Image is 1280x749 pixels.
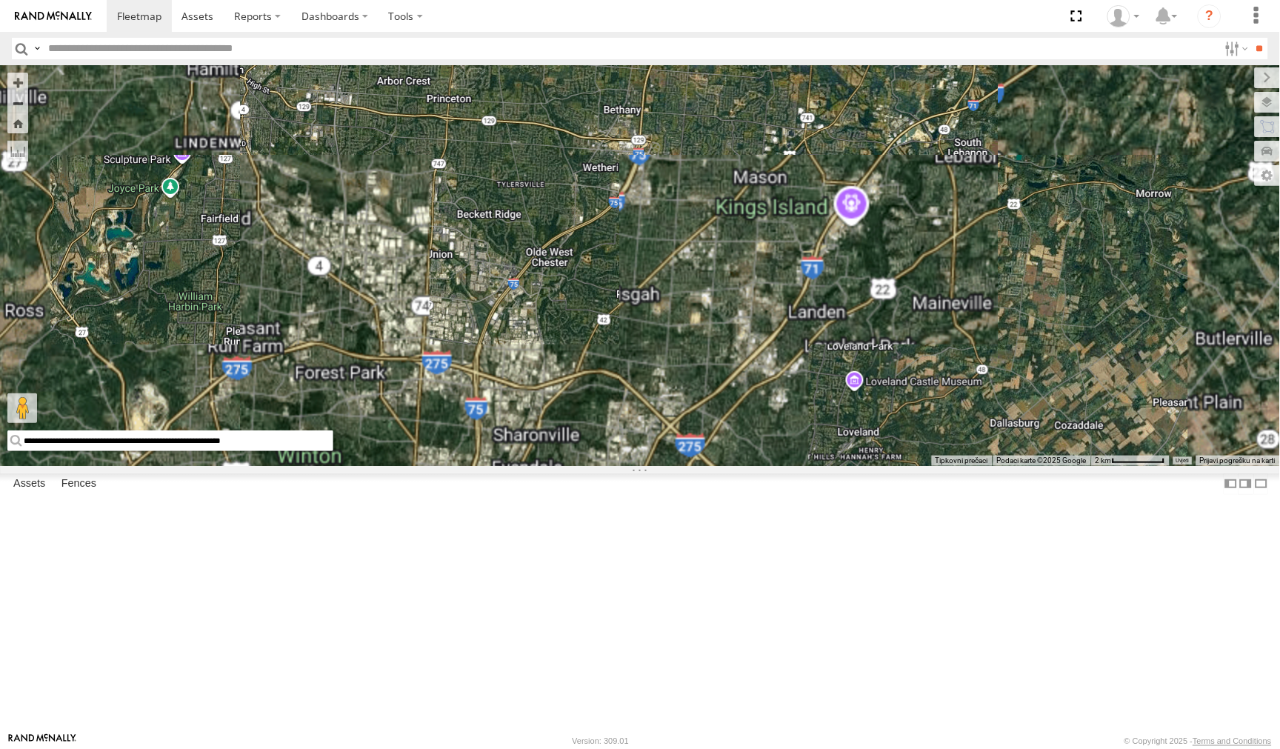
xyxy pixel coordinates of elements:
[8,734,76,749] a: Visit our Website
[1091,456,1170,466] button: Mjerilo karte: 2 km naprema 68 piksela
[7,73,28,93] button: Zoom in
[1198,4,1221,28] i: ?
[54,474,104,495] label: Fences
[7,141,28,162] label: Measure
[1224,473,1239,495] label: Dock Summary Table to the Left
[1096,456,1112,465] span: 2 km
[31,38,43,59] label: Search Query
[936,456,988,466] button: Tipkovni prečaci
[1239,473,1253,495] label: Dock Summary Table to the Right
[1193,737,1272,746] a: Terms and Conditions
[1219,38,1251,59] label: Search Filter Options
[1255,165,1280,186] label: Map Settings
[997,456,1087,465] span: Podaci karte ©2025 Google
[1102,5,1145,27] div: Miky Transport
[573,737,629,746] div: Version: 309.01
[1124,737,1272,746] div: © Copyright 2025 -
[7,93,28,113] button: Zoom out
[6,474,53,495] label: Assets
[15,11,92,21] img: rand-logo.svg
[1200,456,1276,465] a: Prijavi pogrešku na karti
[1254,473,1269,495] label: Hide Summary Table
[7,393,37,423] button: Povucite Pegmana na kartu da biste otvorili Street View
[1176,457,1189,463] a: Uvjeti (otvara se u novoj kartici)
[7,113,28,133] button: Zoom Home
